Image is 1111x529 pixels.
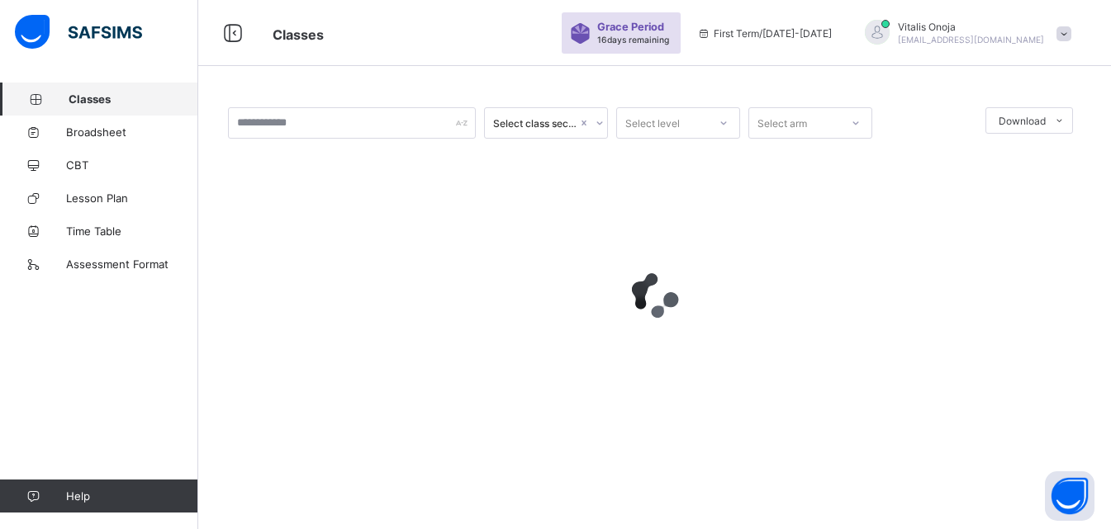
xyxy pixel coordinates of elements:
span: Assessment Format [66,257,198,271]
div: Select arm [757,107,807,139]
span: Broadsheet [66,125,198,139]
span: CBT [66,158,198,172]
span: Classes [69,92,198,106]
span: Grace Period [597,21,664,33]
img: safsims [15,15,142,50]
span: Help [66,489,197,503]
div: Select level [625,107,680,139]
span: Time Table [66,224,198,238]
span: [EMAIL_ADDRESS][DOMAIN_NAME] [898,35,1044,45]
span: Classes [273,26,324,43]
div: VitalisOnoja [848,20,1080,47]
span: 16 days remaining [597,35,669,45]
span: session/term information [697,27,832,40]
img: sticker-purple.71386a28dfed39d6af7621340158ba97.svg [570,23,591,44]
span: Lesson Plan [66,191,198,205]
button: Open asap [1045,471,1094,521]
div: Select class section [493,117,577,130]
span: Download [999,115,1046,127]
span: Vitalis Onoja [898,21,1044,33]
